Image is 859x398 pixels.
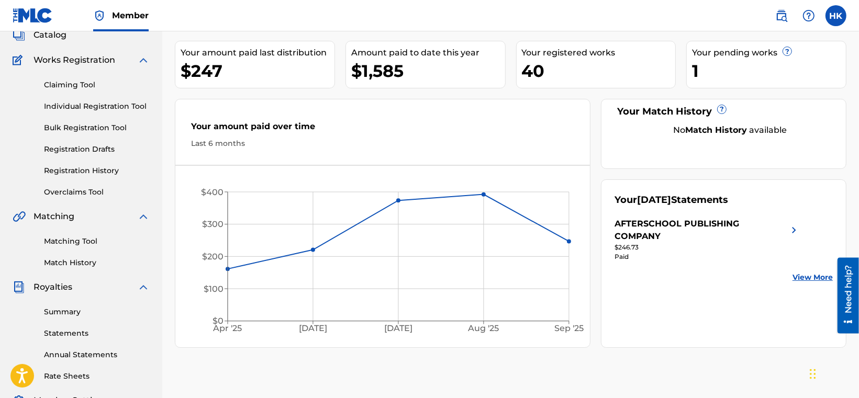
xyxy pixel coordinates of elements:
div: No available [628,124,833,137]
span: ? [783,47,791,55]
iframe: Resource Center [830,257,859,333]
div: 1 [692,59,846,83]
div: Your Statements [615,193,728,207]
div: Your registered works [522,47,676,59]
div: Help [798,5,819,26]
a: Summary [44,306,150,317]
img: Royalties [13,281,25,293]
div: $247 [181,59,334,83]
img: expand [137,54,150,66]
img: search [775,9,788,22]
img: Catalog [13,29,25,41]
a: Rate Sheets [44,371,150,382]
span: Catalog [34,29,66,41]
div: Need help? [12,7,26,55]
div: Amount paid to date this year [351,47,505,59]
div: AFTERSCHOOL PUBLISHING COMPANY [615,218,787,243]
div: $1,585 [351,59,505,83]
span: [DATE] [637,194,671,206]
a: Public Search [771,5,792,26]
img: expand [137,210,150,223]
a: Individual Registration Tool [44,101,150,112]
a: View More [793,272,833,283]
a: Annual Statements [44,349,150,360]
div: $246.73 [615,243,800,252]
tspan: Sep '25 [554,323,584,333]
a: Overclaims Tool [44,187,150,198]
tspan: $200 [202,252,224,261]
span: Royalties [34,281,72,293]
tspan: $100 [204,284,224,294]
a: Bulk Registration Tool [44,122,150,133]
img: MLC Logo [13,8,53,23]
tspan: $400 [201,187,224,197]
div: Your amount paid last distribution [181,47,334,59]
img: help [802,9,815,22]
a: Matching Tool [44,236,150,247]
div: Your amount paid over time [191,120,574,138]
tspan: $300 [202,219,224,229]
a: Registration Drafts [44,144,150,155]
a: CatalogCatalog [13,29,66,41]
tspan: Aug '25 [467,323,499,333]
span: Member [112,9,149,21]
tspan: [DATE] [384,323,412,333]
div: Paid [615,252,800,261]
img: Matching [13,210,26,223]
span: ? [718,105,726,113]
tspan: Apr '25 [213,323,242,333]
div: 40 [522,59,676,83]
img: Works Registration [13,54,26,66]
a: AFTERSCHOOL PUBLISHING COMPANYright chevron icon$246.73Paid [615,218,800,261]
div: Your Match History [615,105,833,119]
a: Registration History [44,165,150,176]
tspan: [DATE] [299,323,327,333]
strong: Match History [686,125,748,135]
tspan: $0 [213,316,224,326]
img: Top Rightsholder [93,9,106,22]
img: right chevron icon [788,218,800,243]
div: User Menu [825,5,846,26]
a: Statements [44,328,150,339]
div: Your pending works [692,47,846,59]
span: Works Registration [34,54,115,66]
a: Match History [44,257,150,268]
div: Drag [810,358,816,390]
iframe: Chat Widget [807,348,859,398]
img: expand [137,281,150,293]
span: Matching [34,210,74,223]
a: Claiming Tool [44,79,150,90]
div: Last 6 months [191,138,574,149]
